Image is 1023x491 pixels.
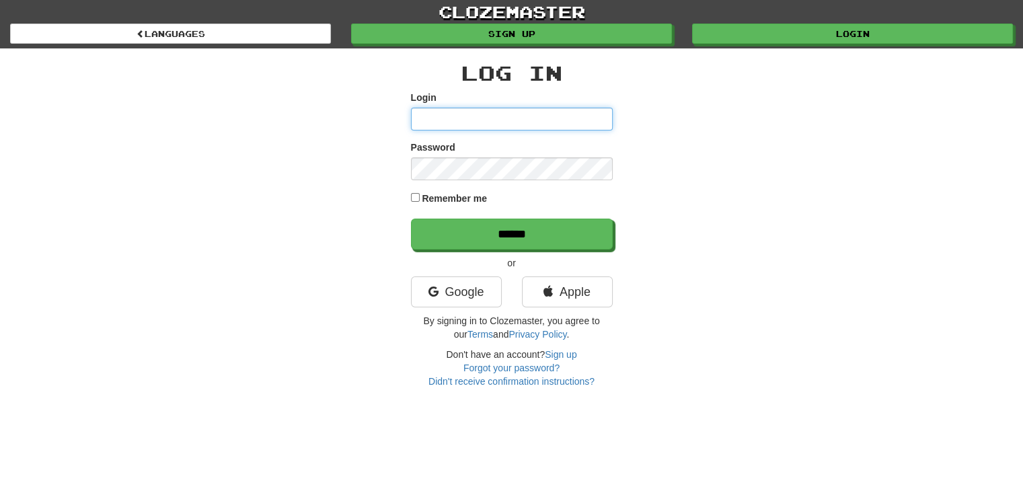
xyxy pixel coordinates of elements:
a: Forgot your password? [463,363,560,373]
a: Sign up [545,349,576,360]
a: Login [692,24,1013,44]
a: Privacy Policy [508,329,566,340]
a: Terms [467,329,493,340]
a: Sign up [351,24,672,44]
a: Didn't receive confirmation instructions? [428,376,595,387]
a: Apple [522,276,613,307]
p: By signing in to Clozemaster, you agree to our and . [411,314,613,341]
label: Password [411,141,455,154]
h2: Log In [411,62,613,84]
label: Remember me [422,192,487,205]
p: or [411,256,613,270]
div: Don't have an account? [411,348,613,388]
a: Google [411,276,502,307]
label: Login [411,91,437,104]
a: Languages [10,24,331,44]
